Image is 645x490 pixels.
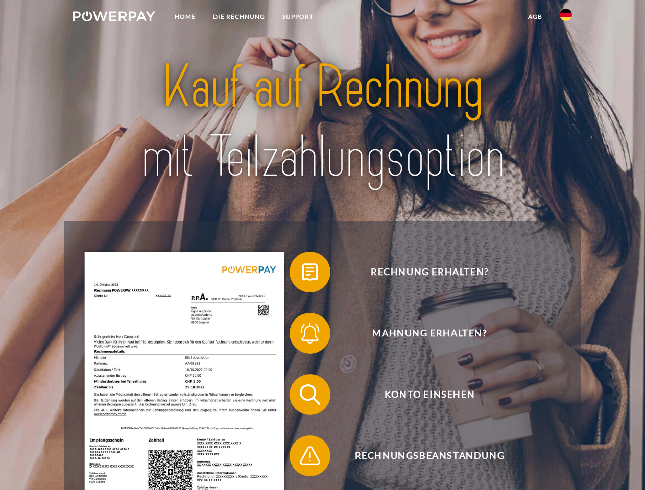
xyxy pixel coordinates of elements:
a: SUPPORT [274,8,322,26]
button: Konto einsehen [290,374,555,415]
button: Mahnung erhalten? [290,313,555,354]
img: logo-powerpay-white.svg [73,11,155,21]
button: Rechnungsbeanstandung [290,435,555,476]
img: title-powerpay_de.svg [98,49,547,195]
span: Konto einsehen [304,374,555,415]
span: Rechnungsbeanstandung [304,435,555,476]
span: Rechnung erhalten? [304,252,555,292]
button: Rechnung erhalten? [290,252,555,292]
span: Mahnung erhalten? [304,313,555,354]
img: qb_bell.svg [297,321,323,346]
a: DIE RECHNUNG [204,8,274,26]
img: de [560,9,572,21]
a: Home [166,8,204,26]
img: qb_bill.svg [297,259,323,285]
img: qb_search.svg [297,382,323,407]
a: agb [519,8,551,26]
img: qb_warning.svg [297,443,323,469]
